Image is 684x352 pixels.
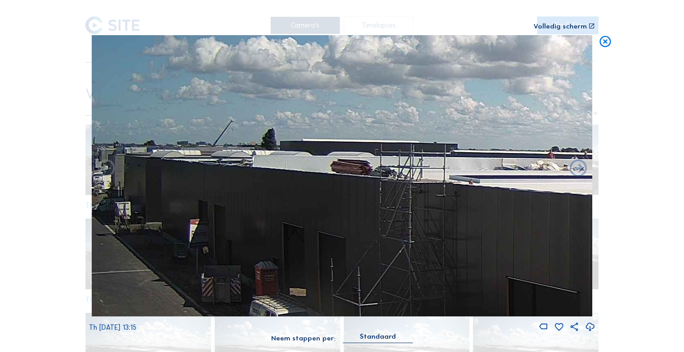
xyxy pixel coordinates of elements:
span: Th [DATE] 13:15 [89,323,136,332]
div: Volledig scherm [533,23,587,29]
div: Standaard [360,332,396,340]
i: Forward [96,158,116,179]
i: Back [568,158,588,179]
div: Neem stappen per: [271,335,336,341]
div: Standaard [343,332,413,343]
img: Image [92,35,593,317]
